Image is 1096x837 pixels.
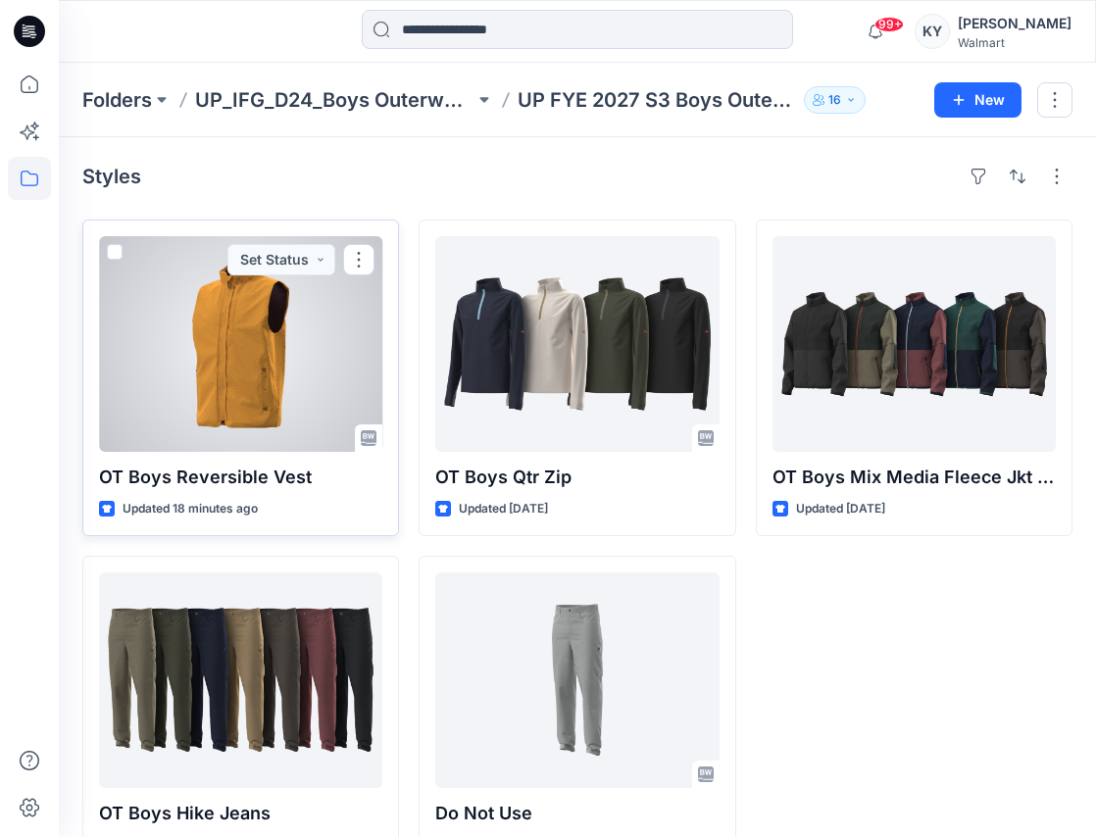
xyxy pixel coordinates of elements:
p: OT Boys Hike Jeans [99,800,382,827]
p: UP FYE 2027 S3 Boys Outerwear [518,86,797,114]
a: UP_IFG_D24_Boys Outerwear [195,86,474,114]
p: OT Boys Mix Media Fleece Jkt (non ASTM) [772,464,1056,491]
div: KY [915,14,950,49]
h4: Styles [82,165,141,188]
span: 99+ [874,17,904,32]
a: OT Boys Qtr Zip [435,236,719,452]
button: New [934,82,1021,118]
p: OT Boys Reversible Vest [99,464,382,491]
p: 16 [828,89,841,111]
p: OT Boys Qtr Zip [435,464,719,491]
a: OT Boys Hike Jeans [99,572,382,788]
p: Updated [DATE] [459,499,548,519]
a: Folders [82,86,152,114]
p: Updated 18 minutes ago [123,499,258,519]
button: 16 [804,86,866,114]
a: Do Not Use [435,572,719,788]
div: [PERSON_NAME] [958,12,1071,35]
p: Updated [DATE] [796,499,885,519]
a: OT Boys Mix Media Fleece Jkt (non ASTM) [772,236,1056,452]
div: Walmart [958,35,1071,50]
a: OT Boys Reversible Vest [99,236,382,452]
p: Do Not Use [435,800,719,827]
